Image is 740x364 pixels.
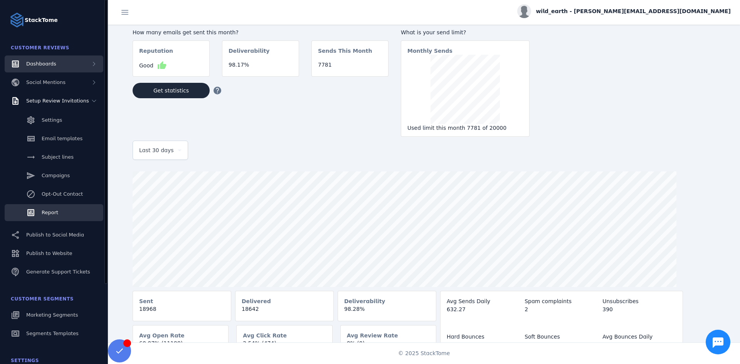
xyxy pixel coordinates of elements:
mat-card-content: 2.54% (474) [237,339,332,354]
div: Unsubscribes [602,297,676,305]
a: Settings [5,112,103,129]
div: What is your send limit? [401,29,530,37]
mat-card-content: 0% (0) [341,339,436,354]
span: Report [42,210,58,215]
span: © 2025 StackTome [398,349,450,357]
span: Customer Reviews [11,45,69,50]
mat-card-subtitle: Reputation [139,47,173,61]
span: Publish to Social Media [26,232,84,238]
button: wild_earth - [PERSON_NAME][EMAIL_ADDRESS][DOMAIN_NAME] [517,4,731,18]
span: Campaigns [42,173,70,178]
mat-card-subtitle: Avg Click Rate [243,332,287,339]
mat-card-subtitle: Avg Open Rate [139,332,185,339]
span: Email templates [42,136,82,141]
span: Customer Segments [11,296,74,302]
div: How many emails get sent this month? [133,29,388,37]
a: Subject lines [5,149,103,166]
div: 2 [525,305,599,314]
mat-card-subtitle: Delivered [242,297,271,305]
div: 390 [602,305,676,314]
span: Segments Templates [26,330,79,336]
img: Logo image [9,12,25,28]
a: Campaigns [5,167,103,184]
div: 632.27 [447,305,521,314]
div: Avg Bounces Daily [602,333,676,341]
a: Generate Support Tickets [5,263,103,280]
div: Soft Bounces [525,333,599,341]
span: Settings [42,117,62,123]
div: 98.17% [229,61,293,69]
span: Social Mentions [26,79,66,85]
span: Subject lines [42,154,74,160]
span: Setup Review Invitations [26,98,89,104]
span: Last 30 days [139,146,174,155]
a: Report [5,204,103,221]
a: Opt-Out Contact [5,186,103,203]
mat-card-content: 7781 [312,61,388,75]
mat-card-content: 18642 [235,305,333,319]
span: Generate Support Tickets [26,269,90,275]
div: 48 [525,341,599,349]
div: Hard Bounces [447,333,521,341]
strong: StackTome [25,16,58,24]
div: 278 [447,341,521,349]
a: Segments Templates [5,325,103,342]
a: Publish to Website [5,245,103,262]
mat-icon: thumb_up [157,61,166,70]
mat-card-subtitle: Sends This Month [318,47,372,61]
a: Publish to Social Media [5,226,103,243]
span: Publish to Website [26,250,72,256]
span: Settings [11,358,39,363]
mat-card-content: 60.07% (11199) [133,339,228,354]
mat-card-subtitle: Avg Review Rate [347,332,398,339]
span: Dashboards [26,61,56,67]
button: Get statistics [133,83,210,98]
mat-card-subtitle: Deliverability [229,47,270,61]
mat-card-subtitle: Monthly Sends [407,47,452,55]
div: Spam complaints [525,297,599,305]
mat-card-subtitle: Deliverability [344,297,385,305]
div: Used limit this month 7781 of 20000 [407,124,523,132]
div: Avg Sends Daily [447,297,521,305]
img: profile.jpg [517,4,531,18]
span: Get statistics [153,88,189,93]
mat-card-content: 18968 [133,305,231,319]
div: 10.87 [602,341,676,349]
mat-card-content: 98.28% [338,305,436,319]
span: wild_earth - [PERSON_NAME][EMAIL_ADDRESS][DOMAIN_NAME] [536,7,731,15]
a: Marketing Segments [5,307,103,324]
span: Marketing Segments [26,312,78,318]
span: Good [139,62,153,70]
a: Email templates [5,130,103,147]
mat-card-subtitle: Sent [139,297,153,305]
span: Opt-Out Contact [42,191,83,197]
